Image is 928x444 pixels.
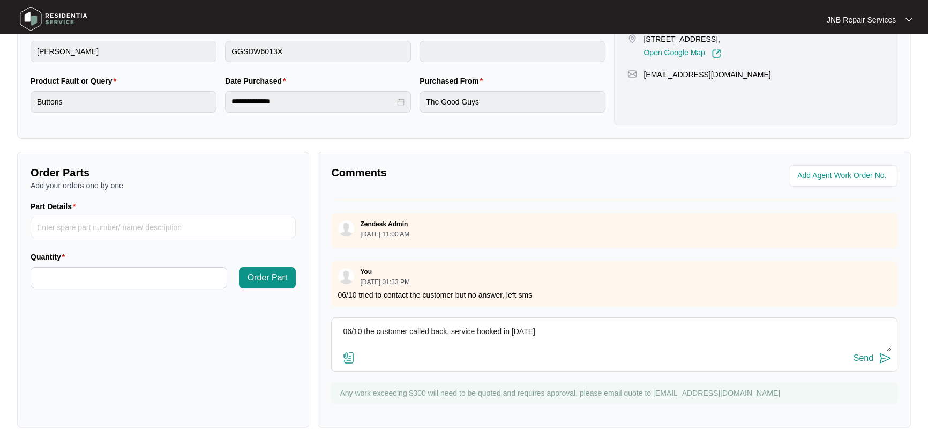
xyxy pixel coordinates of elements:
input: Purchased From [420,91,605,113]
img: user.svg [338,268,354,284]
input: Serial Number [420,41,605,62]
p: You [360,268,372,276]
label: Purchased From [420,76,487,86]
img: map-pin [627,34,637,43]
p: [EMAIL_ADDRESS][DOMAIN_NAME] [643,69,770,80]
p: [DATE] 11:00 AM [360,231,409,238]
a: Open Google Map [643,49,721,58]
label: Date Purchased [225,76,290,86]
p: Any work exceeding $300 will need to be quoted and requires approval, please email quote to [EMAI... [340,388,892,398]
button: Send [854,351,892,366]
label: Part Details [31,201,80,212]
p: [STREET_ADDRESS], [643,34,721,45]
p: Order Parts [31,165,296,180]
img: map-pin [627,69,637,79]
span: Order Part [248,271,288,284]
img: Link-External [712,49,721,58]
label: Product Fault or Query [31,76,121,86]
p: JNB Repair Services [827,14,896,25]
img: file-attachment-doc.svg [342,351,355,364]
p: Zendesk Admin [360,220,408,228]
img: residentia service logo [16,3,91,35]
input: Quantity [31,268,227,288]
p: [DATE] 01:33 PM [360,279,409,285]
div: Send [854,353,873,363]
input: Product Model [225,41,411,62]
p: Add your orders one by one [31,180,296,191]
input: Date Purchased [231,96,395,107]
label: Quantity [31,251,69,262]
button: Order Part [239,267,296,288]
textarea: 06/10 the customer called back, service booked in [DATE] [337,323,892,351]
p: 06/10 tried to contact the customer but no answer, left sms [338,290,891,300]
img: dropdown arrow [905,17,912,23]
img: send-icon.svg [879,352,892,365]
input: Add Agent Work Order No. [797,169,891,182]
input: Part Details [31,217,296,238]
input: Product Fault or Query [31,91,216,113]
p: Comments [331,165,607,180]
img: user.svg [338,220,354,236]
input: Brand [31,41,216,62]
